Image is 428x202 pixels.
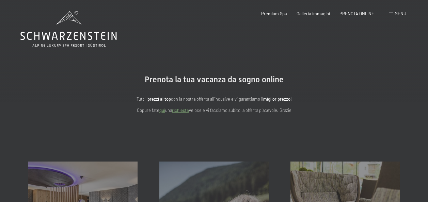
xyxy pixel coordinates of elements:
[159,107,165,113] a: quì
[395,11,406,16] span: Menu
[78,107,350,114] p: Oppure fate una veloce e vi facciamo subito la offerta piacevole. Grazie
[147,96,171,102] strong: prezzi al top
[78,96,350,102] p: Tutti i con la nostra offerta all'incusive e vi garantiamo il !
[145,75,284,84] span: Prenota la tua vacanza da sogno online
[172,107,189,113] a: richiesta
[261,11,287,16] a: Premium Spa
[339,11,374,16] a: PRENOTA ONLINE
[263,96,290,102] strong: miglior prezzo
[297,11,330,16] a: Galleria immagini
